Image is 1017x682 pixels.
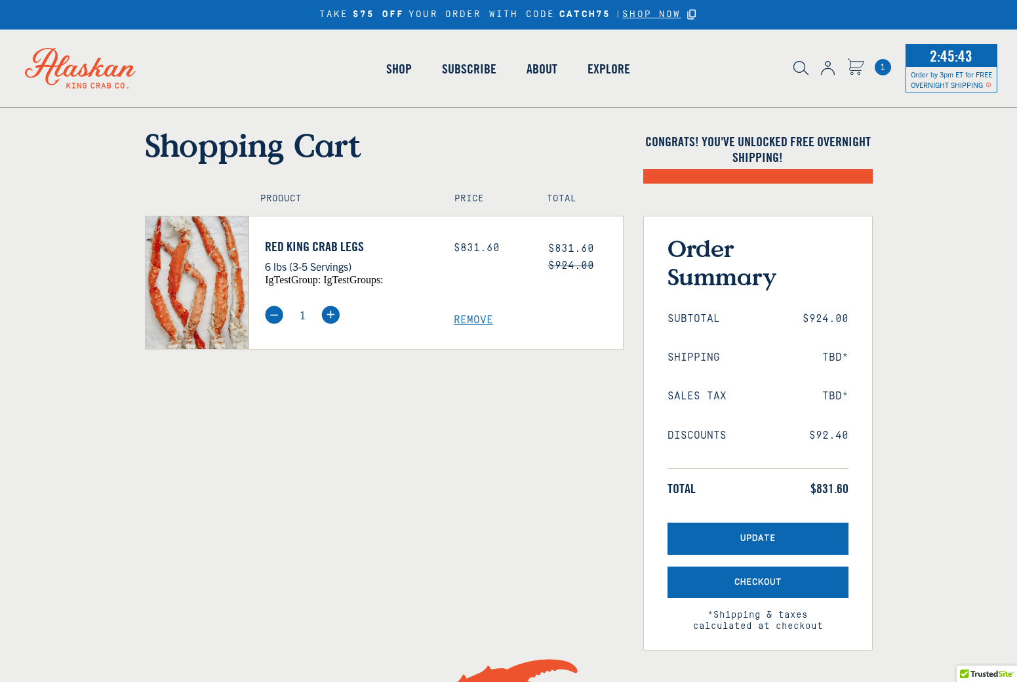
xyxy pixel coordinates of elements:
[145,126,624,164] h1: Shopping Cart
[810,481,848,496] span: $831.60
[511,31,572,106] a: About
[265,306,283,324] img: minus
[548,243,594,254] span: $831.60
[911,70,992,89] span: Order by 3pm ET for FREE OVERNIGHT SHIPPING
[622,9,681,20] a: SHOP NOW
[7,30,154,107] img: Alaskan King Crab Co. logo
[668,598,848,632] span: *Shipping & taxes calculated at checkout
[668,523,848,555] button: Update
[986,80,991,89] span: Shipping Notice Icon
[265,258,434,275] p: 6 lbs (3-5 Servings)
[548,260,594,271] s: $924.00
[803,313,848,325] span: $924.00
[821,61,835,75] img: account
[353,9,404,20] strong: $75 OFF
[668,351,720,364] span: Shipping
[793,61,808,75] img: search
[847,58,864,77] a: Cart
[668,313,720,325] span: Subtotal
[809,430,848,442] span: $92.40
[265,239,434,254] a: Red King Crab Legs
[668,567,848,599] button: Checkout
[146,216,249,349] img: Red King Crab Legs - 6 lbs (3-5 Servings)
[454,242,528,254] div: $831.60
[668,481,696,496] span: Total
[875,59,891,75] span: 1
[668,430,727,442] span: Discounts
[454,193,519,205] h4: Price
[323,274,383,285] span: igTestGroups:
[668,234,848,291] h3: Order Summary
[319,7,698,22] div: TAKE YOUR ORDER WITH CODE |
[265,274,321,285] span: igTestGroup:
[927,43,976,69] span: 2:45:43
[427,31,511,106] a: Subscribe
[643,134,873,165] h4: Congrats! You've unlocked FREE OVERNIGHT SHIPPING!
[668,390,727,403] span: Sales Tax
[875,59,891,75] a: Cart
[740,533,776,544] span: Update
[321,306,340,324] img: plus
[559,9,610,20] strong: CATCH75
[371,31,427,106] a: Shop
[260,193,426,205] h4: Product
[572,31,645,106] a: Explore
[547,193,611,205] h4: Total
[454,314,623,327] a: Remove
[734,577,782,588] span: Checkout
